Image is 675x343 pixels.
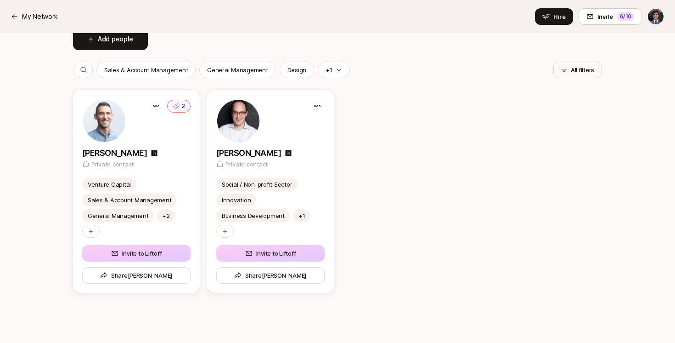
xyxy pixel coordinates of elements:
p: Private contact [225,160,268,169]
p: Social / Non-profit Sector [222,180,292,189]
p: General Management [207,65,268,74]
button: 2 [167,100,191,113]
button: Avi Saraf [647,8,664,25]
button: Share[PERSON_NAME] [82,267,191,284]
p: 2 [182,102,185,110]
a: [PERSON_NAME]Private contactSocial / Non-profit SectorInnovationBusiness Development+1Invite to L... [207,90,334,293]
button: All filters [553,62,602,78]
button: Add people [73,28,148,50]
button: Hire [535,8,573,25]
p: Sales & Account Management [88,195,171,205]
img: 3f5a8d89_5810_48ba_8189_dfecc002c2ab.jfif [217,100,259,142]
button: Invite to Liftoff [82,245,191,262]
p: Sales & Account Management [104,65,188,74]
p: Innovation [222,195,251,205]
span: Share [PERSON_NAME] [100,271,173,280]
span: Share [PERSON_NAME] [234,271,307,280]
a: 2[PERSON_NAME]Private contactVenture CapitalSales & Account ManagementGeneral Management+2Invite ... [73,90,200,293]
button: +1 [318,62,349,78]
div: 6 /10 [617,12,634,21]
p: Private contact [91,160,134,169]
p: +1 [326,65,332,74]
img: aa0e6dc7_335d_4327_8e05_80f9ec913d83.jfif [83,100,125,142]
p: Venture Capital [88,180,131,189]
button: Invite to Liftoff [216,245,325,262]
p: +2 [162,211,169,220]
p: My Network [22,11,58,22]
p: [PERSON_NAME] [216,147,281,160]
span: Hire [553,12,566,21]
img: Avi Saraf [648,9,664,24]
p: +1 [298,211,305,220]
span: Invite [597,12,613,21]
p: Business Development [222,211,285,220]
p: Design [287,65,306,74]
p: [PERSON_NAME] [82,147,147,160]
button: Invite6/10 [579,8,642,25]
button: Share[PERSON_NAME] [216,267,325,284]
p: General Management [88,211,148,220]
